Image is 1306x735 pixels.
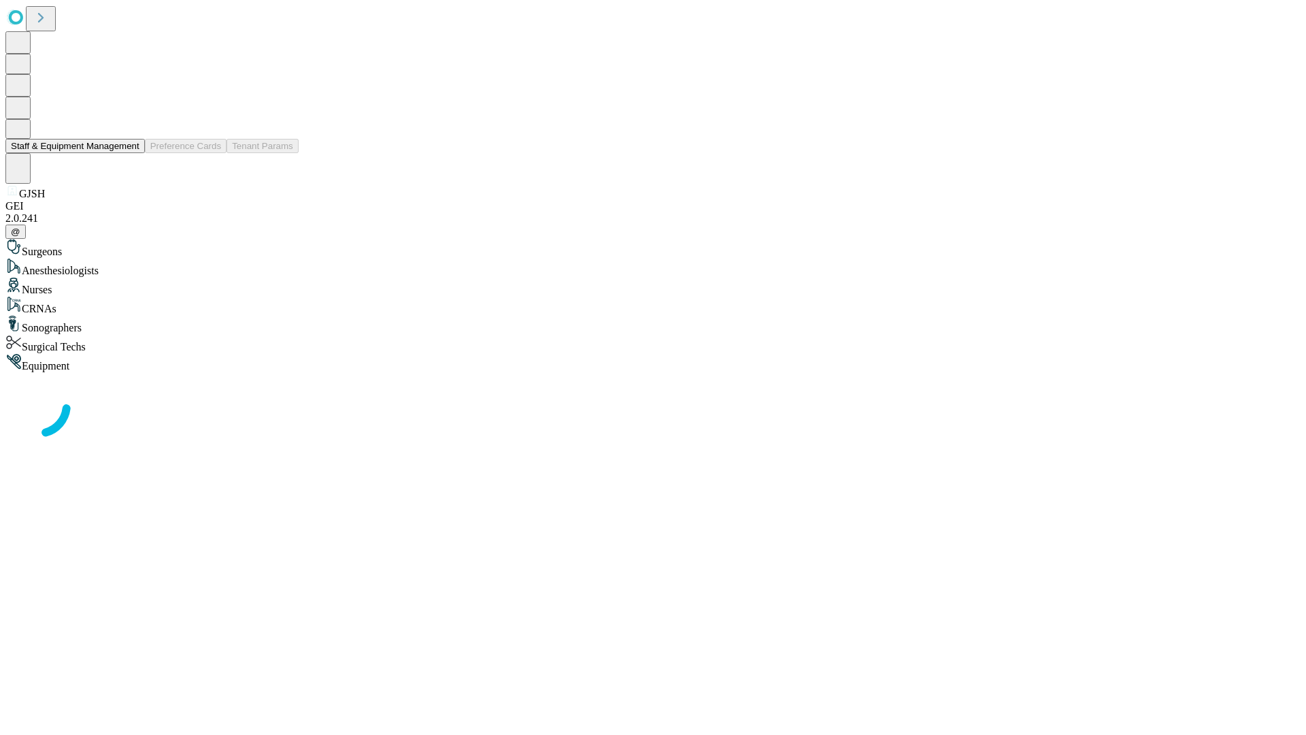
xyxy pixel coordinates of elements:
[145,139,227,153] button: Preference Cards
[5,239,1301,258] div: Surgeons
[5,139,145,153] button: Staff & Equipment Management
[5,200,1301,212] div: GEI
[5,212,1301,225] div: 2.0.241
[5,315,1301,334] div: Sonographers
[5,353,1301,372] div: Equipment
[5,225,26,239] button: @
[5,258,1301,277] div: Anesthesiologists
[5,334,1301,353] div: Surgical Techs
[11,227,20,237] span: @
[19,188,45,199] span: GJSH
[5,296,1301,315] div: CRNAs
[5,277,1301,296] div: Nurses
[227,139,299,153] button: Tenant Params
